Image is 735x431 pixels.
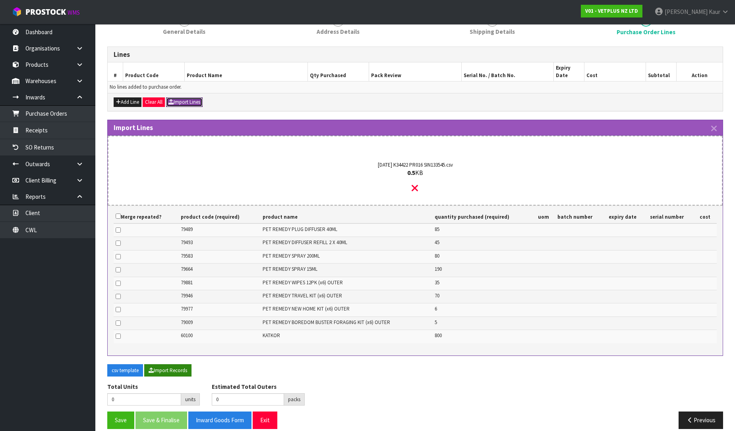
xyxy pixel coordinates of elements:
[536,210,556,223] th: uom
[114,124,717,132] h3: Import Lines
[435,279,439,286] span: 35
[181,252,193,259] span: 79583
[709,8,720,16] span: Kaur
[617,28,675,36] span: Purchase Order Lines
[263,252,320,259] span: PET REMEDY SPRAY 200ML
[553,62,584,81] th: Expiry Date
[308,62,369,81] th: Qty Purchased
[607,210,648,223] th: expiry date
[677,62,723,81] th: Action
[461,62,553,81] th: Serial No. / Batch No.
[114,210,179,223] th: Merge repeated?
[253,412,277,429] button: Exit
[181,239,193,246] span: 79493
[584,62,646,81] th: Cost
[68,9,80,16] small: WMS
[263,332,280,339] span: KATKOR
[108,82,723,93] td: No lines added to purchase order.
[407,169,415,177] strong: 0.5
[181,305,193,312] span: 79977
[181,393,200,406] div: units
[107,393,181,406] input: Total Units
[585,8,638,14] strong: V01 - VETPLUS NZ LTD
[261,210,433,223] th: product name
[698,210,717,223] th: cost
[179,210,261,223] th: product code (required)
[128,169,702,177] div: KB
[166,97,203,107] button: Import Lines
[181,279,193,286] span: 79881
[12,7,22,17] img: cube-alt.png
[212,382,277,391] label: Estimated Total Outers
[181,332,193,339] span: 60100
[581,5,642,17] a: V01 - VETPLUS NZ LTD
[369,62,461,81] th: Pack Review
[679,412,723,429] button: Previous
[435,266,442,272] span: 190
[163,27,205,36] span: General Details
[263,266,317,272] span: PET REMEDY SPRAY 15ML
[144,364,191,377] button: Import Records
[181,319,193,326] span: 79009
[433,210,536,223] th: quantity purchased (required)
[107,412,134,429] button: Save
[107,364,143,377] button: csv template
[263,279,343,286] span: PET REMEDY WIPES 12PK (x6) OUTER
[181,226,193,233] span: 79489
[181,266,193,272] span: 79664
[114,97,141,107] button: Add Line
[108,62,123,81] th: #
[435,226,439,233] span: 85
[263,319,390,326] span: PET REMEDY BOREDOM BUSTER FORAGING KIT (x6) OUTER
[123,62,185,81] th: Product Code
[646,62,676,81] th: Subtotal
[181,292,193,299] span: 79946
[435,332,442,339] span: 800
[317,27,360,36] span: Address Details
[188,412,251,429] button: Inward Goods Form
[284,393,305,406] div: packs
[435,252,439,259] span: 80
[114,51,717,58] h3: Lines
[135,412,187,429] button: Save & Finalise
[435,239,439,246] span: 45
[648,210,697,223] th: serial number
[143,97,165,107] button: Clear All
[263,305,350,312] span: PET REMEDY NEW HOME KIT (x6) OUTER
[435,292,439,299] span: 70
[263,239,347,246] span: PET REMEDY DIFFUSER REFILL 2 X 40ML
[555,210,606,223] th: batch number
[263,226,337,233] span: PET REMEDY PLUG DIFFUSER 40ML
[665,8,708,16] span: [PERSON_NAME]
[184,62,308,81] th: Product Name
[25,7,66,17] span: ProStock
[470,27,515,36] span: Shipping Details
[263,292,342,299] span: PET REMEDY TRAVEL KIT (x6) OUTER
[435,305,437,312] span: 6
[375,161,455,169] span: [DATE] K34422 PR016 SIN133545.csv
[212,393,284,406] input: Estimated Total Outers
[107,382,138,391] label: Total Units
[435,319,437,326] span: 5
